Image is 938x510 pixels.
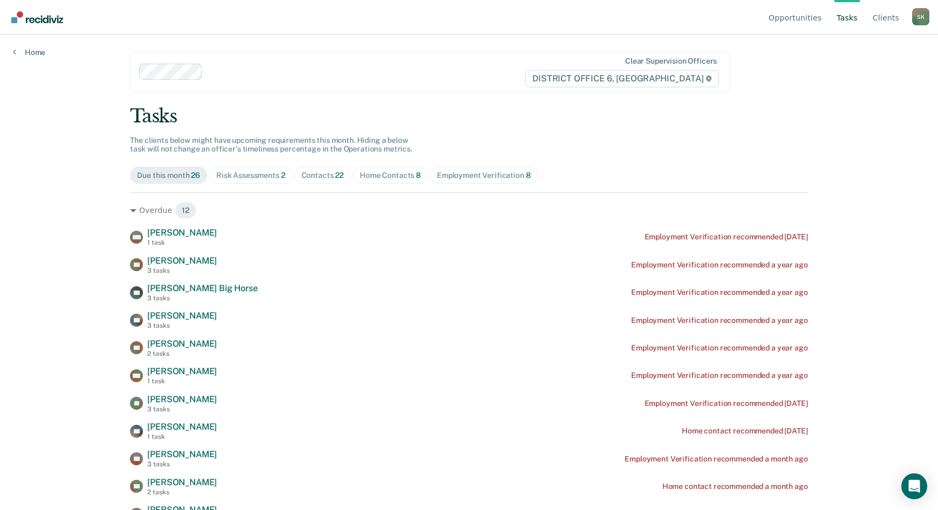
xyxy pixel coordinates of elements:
div: 2 tasks [147,488,217,496]
div: 3 tasks [147,322,217,329]
span: [PERSON_NAME] [147,311,217,321]
span: [PERSON_NAME] [147,449,217,459]
span: 2 [281,171,285,180]
div: Employment Verification recommended a year ago [631,343,808,353]
span: 8 [416,171,421,180]
div: 3 tasks [147,405,217,413]
span: The clients below might have upcoming requirements this month. Hiding a below task will not chang... [130,136,412,154]
div: Home contact recommended [DATE] [682,426,808,436]
span: 8 [526,171,531,180]
div: 2 tasks [147,350,217,357]
div: Employment Verification recommended a year ago [631,288,808,297]
div: 3 tasks [147,267,217,274]
span: DISTRICT OFFICE 6, [GEOGRAPHIC_DATA] [525,70,719,87]
span: 12 [175,202,196,219]
div: 1 task [147,433,217,440]
span: [PERSON_NAME] [147,477,217,487]
div: Contacts [302,171,344,180]
span: [PERSON_NAME] [147,339,217,349]
div: Employment Verification [437,171,531,180]
span: 22 [335,171,344,180]
span: [PERSON_NAME] [147,422,217,432]
div: 1 task [147,239,217,246]
div: Due this month [137,171,200,180]
span: [PERSON_NAME] Big Horse [147,283,257,293]
div: Employment Verification recommended a year ago [631,316,808,325]
a: Home [13,47,45,57]
div: Risk Assessments [216,171,285,180]
span: [PERSON_NAME] [147,256,217,266]
div: Clear supervision officers [625,57,717,66]
div: Home Contacts [360,171,421,180]
img: Recidiviz [11,11,63,23]
div: Employment Verification recommended a month ago [625,454,807,464]
span: [PERSON_NAME] [147,394,217,404]
div: Employment Verification recommended [DATE] [645,232,808,242]
button: Profile dropdown button [912,8,929,25]
div: S K [912,8,929,25]
span: [PERSON_NAME] [147,228,217,238]
div: Employment Verification recommended [DATE] [645,399,808,408]
span: 26 [191,171,200,180]
div: Tasks [130,105,807,127]
div: Home contact recommended a month ago [662,482,808,491]
span: [PERSON_NAME] [147,366,217,376]
div: 3 tasks [147,460,217,468]
div: Employment Verification recommended a year ago [631,260,808,270]
div: Employment Verification recommended a year ago [631,371,808,380]
div: Overdue 12 [130,202,807,219]
div: 1 task [147,377,217,385]
div: 3 tasks [147,294,257,302]
div: Open Intercom Messenger [901,473,927,499]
